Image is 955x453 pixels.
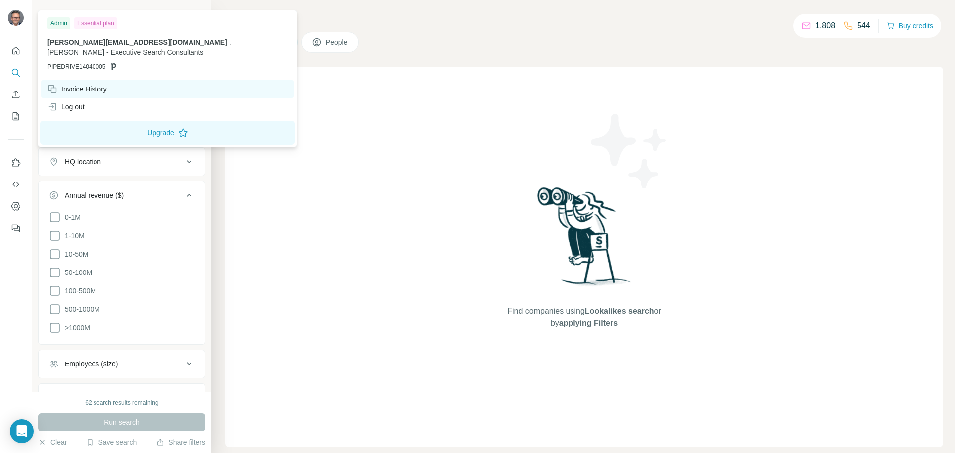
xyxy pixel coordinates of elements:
span: [PERSON_NAME] - Executive Search Consultants [47,48,203,56]
span: People [326,37,349,47]
button: Hide [173,6,211,21]
img: Surfe Illustration - Woman searching with binoculars [533,184,636,295]
span: 1-10M [61,231,85,241]
span: [PERSON_NAME][EMAIL_ADDRESS][DOMAIN_NAME] [47,38,227,46]
p: 544 [857,20,870,32]
button: Search [8,64,24,82]
span: 10-50M [61,249,88,259]
p: 1,808 [815,20,835,32]
button: HQ location [39,150,205,174]
button: Feedback [8,219,24,237]
div: 62 search results remaining [85,398,158,407]
span: applying Filters [559,319,618,327]
button: Buy credits [887,19,933,33]
span: Find companies using or by [504,305,664,329]
button: Employees (size) [39,352,205,376]
button: Share filters [156,437,205,447]
span: . [229,38,231,46]
span: Lookalikes search [585,307,654,315]
span: 500-1000M [61,304,100,314]
h4: Search [225,12,943,26]
button: Clear [38,437,67,447]
img: Surfe Illustration - Stars [584,106,674,196]
span: 50-100M [61,268,92,277]
div: Invoice History [47,84,107,94]
button: Annual revenue ($) [39,183,205,211]
div: Log out [47,102,85,112]
div: Open Intercom Messenger [10,419,34,443]
span: PIPEDRIVE14040005 [47,62,105,71]
div: Annual revenue ($) [65,190,124,200]
button: Use Surfe API [8,176,24,193]
button: Quick start [8,42,24,60]
div: Essential plan [74,17,117,29]
span: 100-500M [61,286,96,296]
button: Technologies [39,386,205,410]
button: Enrich CSV [8,86,24,103]
span: 0-1M [61,212,81,222]
button: Save search [86,437,137,447]
span: >1000M [61,323,90,333]
button: Use Surfe on LinkedIn [8,154,24,172]
div: HQ location [65,157,101,167]
div: New search [38,9,70,18]
button: Dashboard [8,197,24,215]
img: Avatar [8,10,24,26]
div: Employees (size) [65,359,118,369]
button: Upgrade [40,121,295,145]
button: My lists [8,107,24,125]
div: Admin [47,17,70,29]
